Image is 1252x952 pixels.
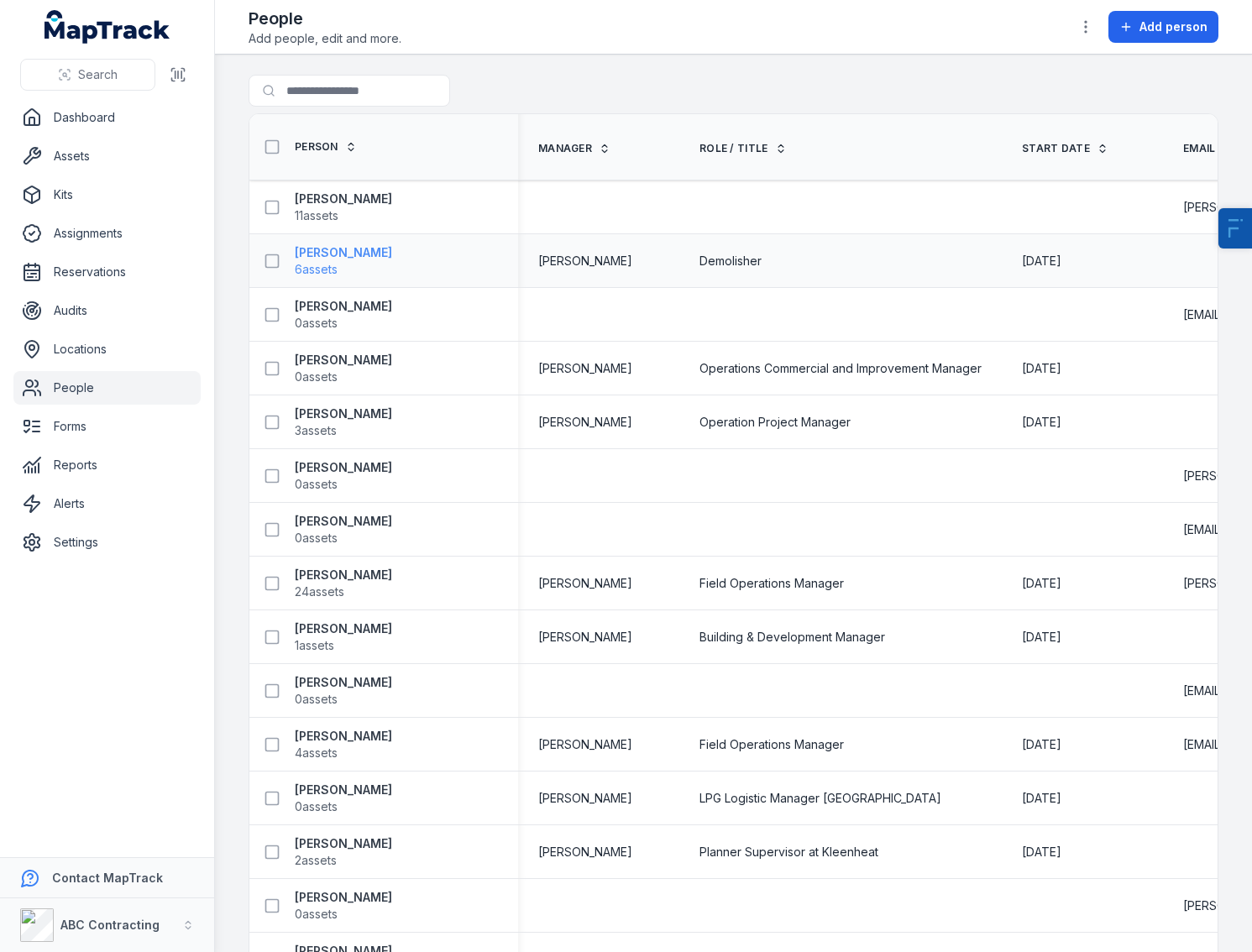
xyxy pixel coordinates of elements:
time: 13/09/2023, 2:00:00 am [1022,790,1061,807]
a: [PERSON_NAME]1assets [295,620,392,654]
span: [DATE] [1022,254,1061,268]
a: MapTrack [45,10,170,44]
a: [PERSON_NAME]3assets [295,405,392,439]
span: Role / Title [699,142,768,155]
span: Manager [538,142,592,155]
a: Reservations [13,255,201,289]
strong: Contact MapTrack [52,871,163,885]
a: People [13,371,201,405]
a: Locations [13,332,201,366]
span: [PERSON_NAME] [538,844,632,860]
strong: [PERSON_NAME] [295,889,392,906]
strong: [PERSON_NAME] [295,620,392,637]
a: Assignments [13,217,201,250]
span: 24 assets [295,583,344,600]
span: Demolisher [699,253,762,269]
span: [PERSON_NAME] [538,414,632,431]
a: Settings [13,526,201,559]
span: [PERSON_NAME] [538,790,632,807]
span: 4 assets [295,745,338,761]
span: Building & Development Manager [699,629,885,646]
a: Audits [13,294,201,327]
span: 0 assets [295,369,338,385]
time: 30/04/18, 1:56:28 am [1022,844,1061,860]
span: 0 assets [295,691,338,708]
a: [PERSON_NAME]0assets [295,459,392,493]
a: Reports [13,448,201,482]
a: [PERSON_NAME]24assets [295,567,392,600]
a: Alerts [13,487,201,520]
strong: ABC Contracting [60,918,160,932]
span: [PERSON_NAME] [538,736,632,753]
span: Add person [1139,18,1207,35]
span: Email [1183,142,1216,155]
span: 0 assets [295,798,338,815]
span: Start Date [1022,142,1090,155]
a: Role / Title [699,142,787,155]
span: [DATE] [1022,576,1061,590]
span: Field Operations Manager [699,575,844,592]
button: Search [20,59,155,91]
span: [PERSON_NAME] [538,253,632,269]
span: [PERSON_NAME] [538,575,632,592]
strong: [PERSON_NAME] [295,244,392,261]
span: [DATE] [1022,630,1061,644]
span: 6 assets [295,261,338,278]
span: Person [295,140,338,154]
time: 12/05/2021, 2:00:00 am [1022,414,1061,431]
span: [DATE] [1022,845,1061,859]
a: Forms [13,410,201,443]
span: Operations Commercial and Improvement Manager [699,360,982,377]
span: 2 assets [295,852,337,869]
a: [PERSON_NAME]0assets [295,674,392,708]
span: [PERSON_NAME] [538,360,632,377]
span: LPG Logistic Manager [GEOGRAPHIC_DATA] [699,790,941,807]
a: [PERSON_NAME]0assets [295,352,392,385]
a: [PERSON_NAME]2assets [295,835,392,869]
a: [PERSON_NAME]0assets [295,889,392,923]
time: 05/06/2024, 12:00:00 am [1022,736,1061,753]
span: Search [78,66,118,83]
span: Operation Project Manager [699,414,851,431]
strong: [PERSON_NAME] [295,782,392,798]
a: [PERSON_NAME]11assets [295,191,392,224]
a: Assets [13,139,201,173]
strong: [PERSON_NAME] [295,567,392,583]
time: 22/05/2022, 2:00:00 am [1022,629,1061,646]
span: 0 assets [295,906,338,923]
strong: [PERSON_NAME] [295,298,392,315]
strong: [PERSON_NAME] [295,352,392,369]
span: 3 assets [295,422,337,439]
strong: [PERSON_NAME] [295,674,392,691]
span: 11 assets [295,207,338,224]
strong: [PERSON_NAME] [295,405,392,422]
span: [DATE] [1022,415,1061,429]
time: 17/09/2024, 12:00:00 am [1022,253,1061,269]
a: [PERSON_NAME]0assets [295,513,392,547]
a: Email [1183,142,1234,155]
time: 15/05/2022, 2:00:00 am [1022,360,1061,377]
a: [PERSON_NAME]0assets [295,782,392,815]
span: Field Operations Manager [699,736,844,753]
a: Manager [538,142,610,155]
a: Start Date [1022,142,1108,155]
strong: [PERSON_NAME] [295,459,392,476]
strong: [PERSON_NAME] [295,835,392,852]
a: Kits [13,178,201,212]
strong: [PERSON_NAME] [295,191,392,207]
span: Add people, edit and more. [249,30,401,47]
h2: People [249,7,401,30]
span: [DATE] [1022,737,1061,751]
span: 0 assets [295,315,338,332]
a: [PERSON_NAME]6assets [295,244,392,278]
time: 16/02/2024, 3:00:00 am [1022,575,1061,592]
span: 1 assets [295,637,334,654]
span: [DATE] [1022,791,1061,805]
span: [PERSON_NAME] [538,629,632,646]
span: 0 assets [295,530,338,547]
a: [PERSON_NAME]0assets [295,298,392,332]
button: Add person [1108,11,1218,43]
span: [DATE] [1022,361,1061,375]
strong: [PERSON_NAME] [295,728,392,745]
a: Person [295,140,357,154]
